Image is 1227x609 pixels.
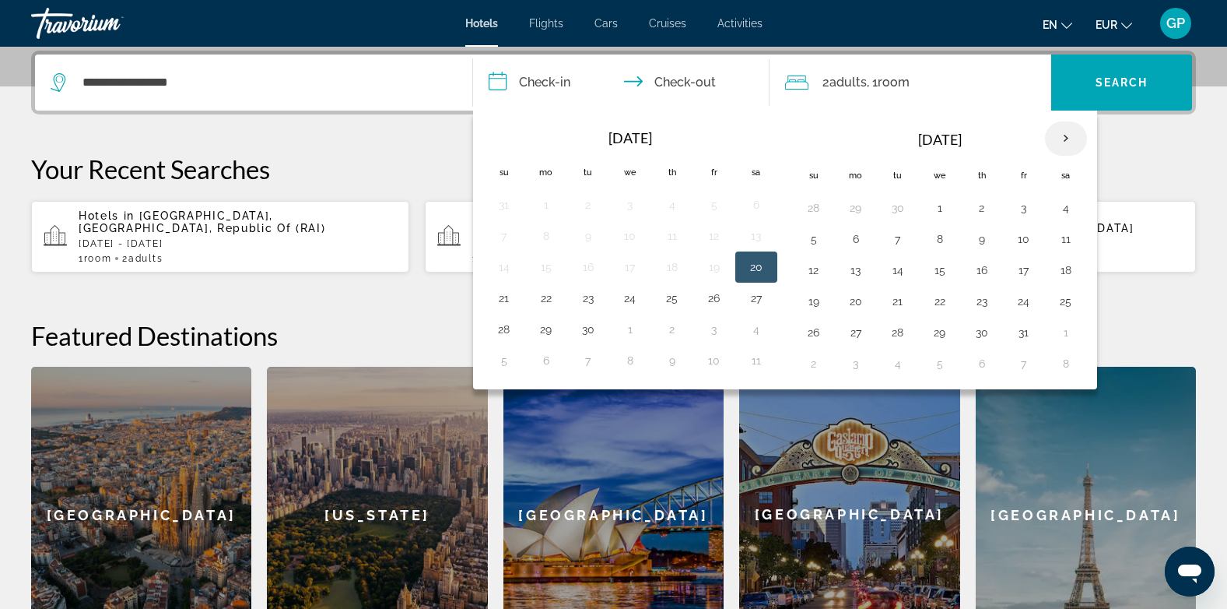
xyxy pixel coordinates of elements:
[835,121,1045,158] th: [DATE]
[843,290,868,312] button: Day 20
[843,259,868,281] button: Day 13
[878,75,910,90] span: Room
[702,319,727,340] button: Day 3
[35,55,1192,111] div: Search widget
[492,319,517,340] button: Day 28
[885,197,910,219] button: Day 30
[969,259,994,281] button: Day 16
[801,353,826,375] button: Day 2
[1053,290,1078,312] button: Day 25
[801,259,826,281] button: Day 12
[492,287,517,309] button: Day 21
[660,256,685,278] button: Day 18
[744,350,769,371] button: Day 11
[576,350,601,371] button: Day 7
[79,253,111,264] span: 1
[1053,322,1078,343] button: Day 1
[1011,259,1036,281] button: Day 17
[1011,322,1036,343] button: Day 31
[717,17,762,30] a: Activities
[660,350,685,371] button: Day 9
[618,319,643,340] button: Day 1
[1045,121,1087,157] button: Next month
[1043,13,1072,36] button: Change language
[927,322,952,343] button: Day 29
[79,209,325,234] span: [GEOGRAPHIC_DATA], [GEOGRAPHIC_DATA], Republic Of (RAI)
[1053,353,1078,375] button: Day 8
[618,194,643,216] button: Day 3
[1096,13,1132,36] button: Change currency
[969,353,994,375] button: Day 6
[744,256,769,278] button: Day 20
[128,253,163,264] span: Adults
[1053,228,1078,250] button: Day 11
[576,225,601,247] button: Day 9
[1011,353,1036,375] button: Day 7
[525,121,735,155] th: [DATE]
[801,197,826,219] button: Day 28
[927,353,952,375] button: Day 5
[1155,7,1196,40] button: User Menu
[576,194,601,216] button: Day 2
[660,194,685,216] button: Day 4
[702,256,727,278] button: Day 19
[744,194,769,216] button: Day 6
[576,256,601,278] button: Day 16
[618,256,643,278] button: Day 17
[1053,197,1078,219] button: Day 4
[529,17,563,30] a: Flights
[660,319,685,340] button: Day 2
[79,238,397,249] p: [DATE] - [DATE]
[702,194,727,216] button: Day 5
[660,225,685,247] button: Day 11
[1051,55,1192,111] button: Search
[492,194,517,216] button: Day 31
[843,197,868,219] button: Day 29
[969,290,994,312] button: Day 23
[425,200,803,273] button: Hotels in [GEOGRAPHIC_DATA], [GEOGRAPHIC_DATA], Republic Of (RAI)[DATE] - [DATE]1Room2Adults
[927,197,952,219] button: Day 1
[927,290,952,312] button: Day 22
[885,353,910,375] button: Day 4
[702,225,727,247] button: Day 12
[744,287,769,309] button: Day 27
[465,17,498,30] a: Hotels
[969,197,994,219] button: Day 2
[31,153,1196,185] p: Your Recent Searches
[1165,547,1215,597] iframe: Bouton de lancement de la fenêtre de messagerie
[885,259,910,281] button: Day 14
[1043,19,1057,31] span: en
[649,17,686,30] a: Cruises
[801,290,826,312] button: Day 19
[492,225,517,247] button: Day 7
[660,287,685,309] button: Day 25
[1166,16,1185,31] span: GP
[843,322,868,343] button: Day 27
[31,3,187,44] a: Travorium
[594,17,618,30] a: Cars
[534,350,559,371] button: Day 6
[534,319,559,340] button: Day 29
[969,228,994,250] button: Day 9
[867,72,910,93] span: , 1
[492,350,517,371] button: Day 5
[534,225,559,247] button: Day 8
[618,225,643,247] button: Day 10
[927,259,952,281] button: Day 15
[822,72,867,93] span: 2
[885,228,910,250] button: Day 7
[829,75,867,90] span: Adults
[927,228,952,250] button: Day 8
[492,256,517,278] button: Day 14
[1011,290,1036,312] button: Day 24
[843,353,868,375] button: Day 3
[885,290,910,312] button: Day 21
[1053,259,1078,281] button: Day 18
[801,228,826,250] button: Day 5
[618,350,643,371] button: Day 8
[618,287,643,309] button: Day 24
